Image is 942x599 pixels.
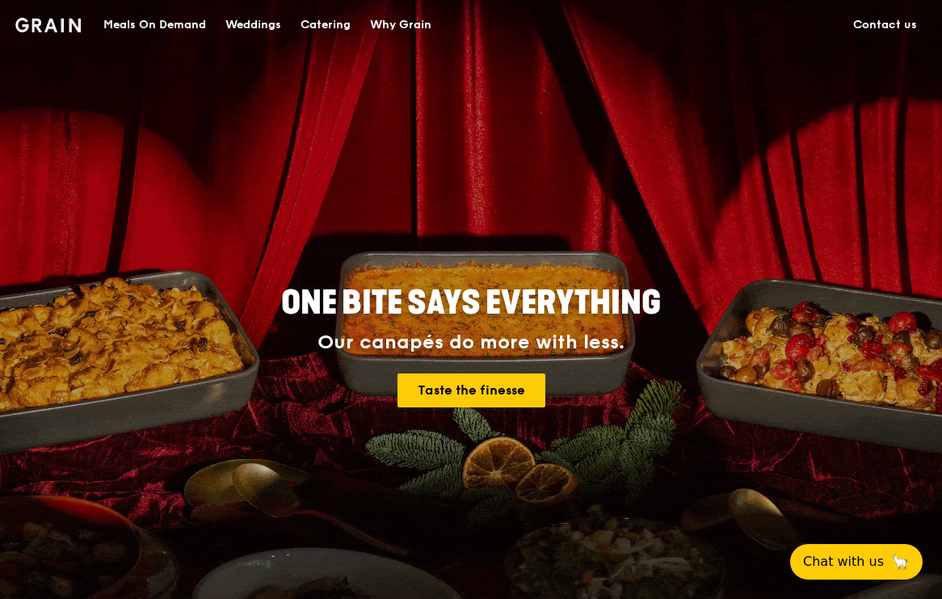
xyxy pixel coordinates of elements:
[843,1,927,49] a: Contact us
[890,552,910,572] span: 🦙
[790,544,923,580] button: Chat with us🦙
[15,18,81,32] img: Grain
[103,1,206,49] div: Meals On Demand
[370,1,431,49] div: Why Grain
[180,331,762,354] div: Our canapés do more with less.
[225,1,281,49] div: Weddings
[216,1,291,49] a: Weddings
[803,552,884,572] span: Chat with us
[301,1,351,49] div: Catering
[360,1,441,49] a: Why Grain
[281,284,661,323] span: ONE BITE SAYS EVERYTHING
[291,1,360,49] a: Catering
[397,373,545,407] a: Taste the finesse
